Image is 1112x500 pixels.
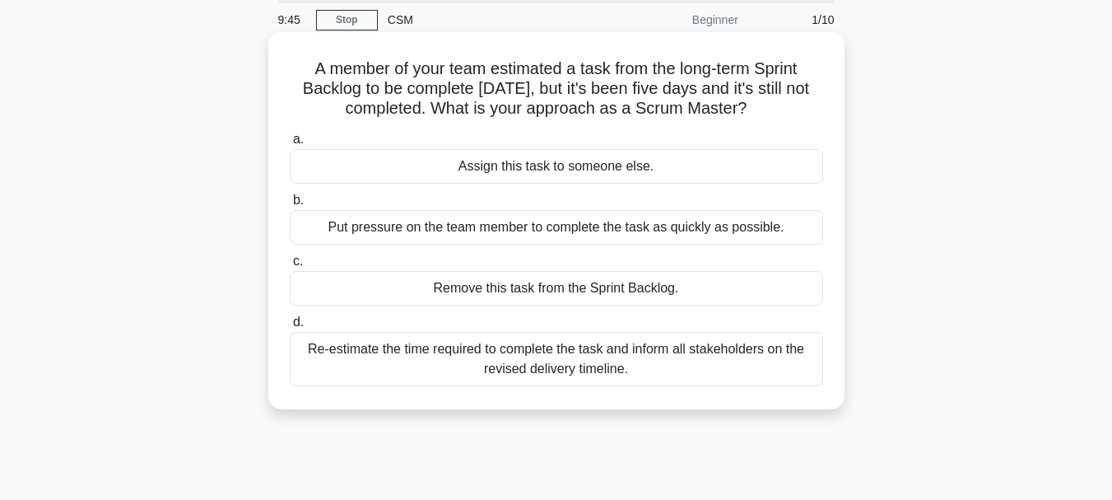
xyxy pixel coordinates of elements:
a: Stop [316,10,378,30]
div: Remove this task from the Sprint Backlog. [290,271,823,306]
span: b. [293,193,304,207]
div: 9:45 [268,3,316,36]
div: Assign this task to someone else. [290,149,823,184]
span: d. [293,315,304,329]
div: CSM [378,3,604,36]
span: c. [293,254,303,268]
span: a. [293,132,304,146]
div: Put pressure on the team member to complete the task as quickly as possible. [290,210,823,245]
div: 1/10 [748,3,844,36]
div: Re-estimate the time required to complete the task and inform all stakeholders on the revised del... [290,332,823,386]
h5: A member of your team estimated a task from the long-term Sprint Backlog to be complete [DATE], b... [288,58,825,119]
div: Beginner [604,3,748,36]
